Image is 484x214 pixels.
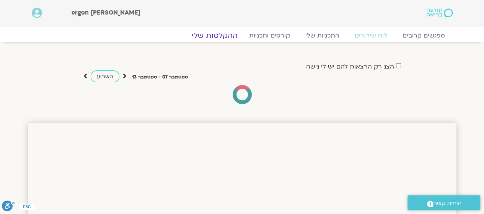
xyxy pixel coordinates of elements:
[183,31,247,40] a: ההקלטות שלי
[32,32,453,39] nav: Menu
[72,8,140,17] span: [PERSON_NAME] ergon
[91,70,119,82] a: השבוע
[433,198,461,209] span: יצירת קשר
[407,195,480,210] a: יצירת קשר
[347,32,395,39] a: לוח שידורים
[241,32,298,39] a: קורסים ותכניות
[306,63,394,70] label: הצג רק הרצאות להם יש לי גישה
[395,32,453,39] a: מפגשים קרובים
[298,32,347,39] a: התכניות שלי
[97,73,113,80] span: השבוע
[132,73,188,81] p: ספטמבר 07 - ספטמבר 13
